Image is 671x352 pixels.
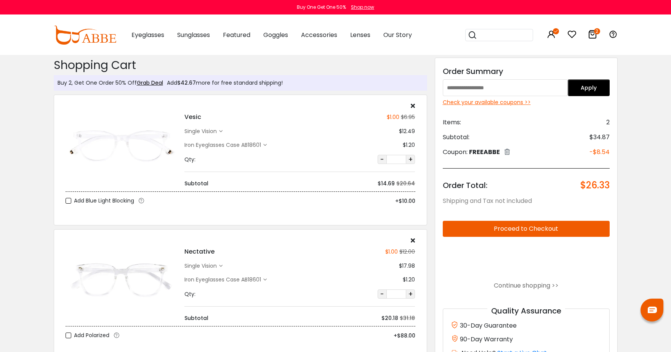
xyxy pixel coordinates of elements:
span: $42.67 [177,79,196,87]
div: $14.69 [378,180,395,188]
div: $31.18 [400,314,415,322]
span: Featured [223,31,250,39]
a: Continue shopping >> [494,281,559,290]
a: 2 [588,31,597,40]
img: chat [648,307,657,313]
span: Subtotal: [443,133,469,142]
div: Shipping and Tax not included [443,196,610,206]
div: single vision [184,262,219,270]
span: Our Story [383,31,412,39]
img: Nectative [66,252,177,308]
span: Goggles [263,31,288,39]
span: 2 [606,118,610,127]
span: Sunglasses [177,31,210,39]
h2: Shopping Cart [54,58,427,72]
span: Lenses [350,31,370,39]
span: Accessories [301,31,337,39]
div: Qty: [184,156,195,164]
div: $1.20 [403,276,415,284]
div: $20.64 [396,180,415,188]
div: $20.18 [381,314,398,322]
span: +$10.00 [395,197,415,205]
span: $26.33 [580,180,610,191]
button: Proceed to Checkout [443,221,610,237]
span: Items: [443,118,461,127]
div: single vision [184,127,219,135]
div: Iron Eyeglasses Case AB18601 [184,141,263,149]
div: Add more for free standard shipping! [163,79,283,87]
div: 90-Day Warranty [451,334,602,344]
a: Grab Deal [137,79,163,87]
div: $6.95 [399,113,415,121]
img: Vesic [66,117,177,173]
div: 30-Day Guarantee [451,320,602,330]
span: Add Blue Light Blocking [74,196,134,206]
div: Subtotal [184,180,208,188]
div: Buy 2, Get One Order 50% Off [58,79,163,87]
button: - [378,289,387,299]
div: Shop now [351,4,374,11]
div: Check your available coupons >> [443,98,610,106]
a: Shop now [347,4,374,10]
img: abbeglasses.com [54,26,116,45]
h4: Nectative [184,247,215,256]
div: Subtotal [184,314,208,322]
div: Buy One Get One 50% [297,4,346,11]
span: -$8.54 [589,148,610,157]
iframe: PayPal [443,243,610,275]
div: $17.98 [399,262,415,270]
span: +$88.00 [394,332,415,339]
button: + [406,155,415,164]
span: Order Total: [443,180,487,191]
span: Eyeglasses [131,31,164,39]
div: Qty: [184,290,195,298]
div: Coupon: [443,148,510,157]
button: + [406,289,415,299]
div: $1.00 [387,113,399,121]
h4: Vesic [184,113,201,122]
div: Order Summary [443,66,610,77]
div: $1.20 [403,141,415,149]
button: Apply [568,79,610,96]
div: $12.49 [399,127,415,135]
div: $12.00 [398,248,415,256]
div: $1.00 [385,248,398,256]
span: $34.87 [589,133,610,142]
div: Iron Eyeglasses Case AB18601 [184,276,263,284]
span: FREEABBE [469,148,500,156]
span: Add Polarized [74,331,109,340]
button: - [378,155,387,164]
span: Quality Assurance [487,305,565,316]
i: 2 [594,28,600,34]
